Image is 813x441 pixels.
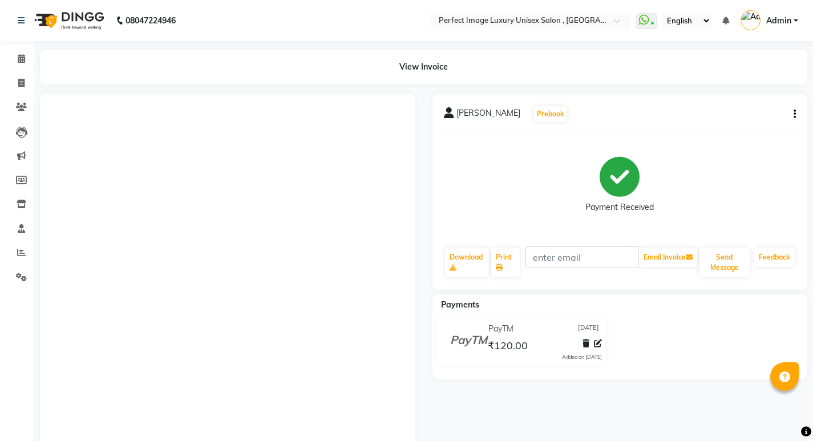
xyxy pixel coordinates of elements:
a: Feedback [754,248,795,267]
div: View Invoice [40,50,807,84]
span: [DATE] [578,323,599,335]
b: 08047224946 [126,5,176,37]
a: Download [445,248,489,277]
div: Added on [DATE] [562,353,602,361]
button: Prebook [534,106,567,122]
span: Admin [766,15,791,27]
img: Admin [741,10,761,30]
span: ₹120.00 [488,339,528,355]
input: enter email [525,246,638,268]
span: [PERSON_NAME] [456,107,520,123]
span: Payments [441,300,479,310]
iframe: chat widget [765,395,802,430]
span: PayTM [488,323,513,335]
img: logo [29,5,107,37]
button: Email Invoice [639,248,697,267]
a: Print [491,248,520,277]
div: Payment Received [585,201,654,213]
button: Send Message [699,248,750,277]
